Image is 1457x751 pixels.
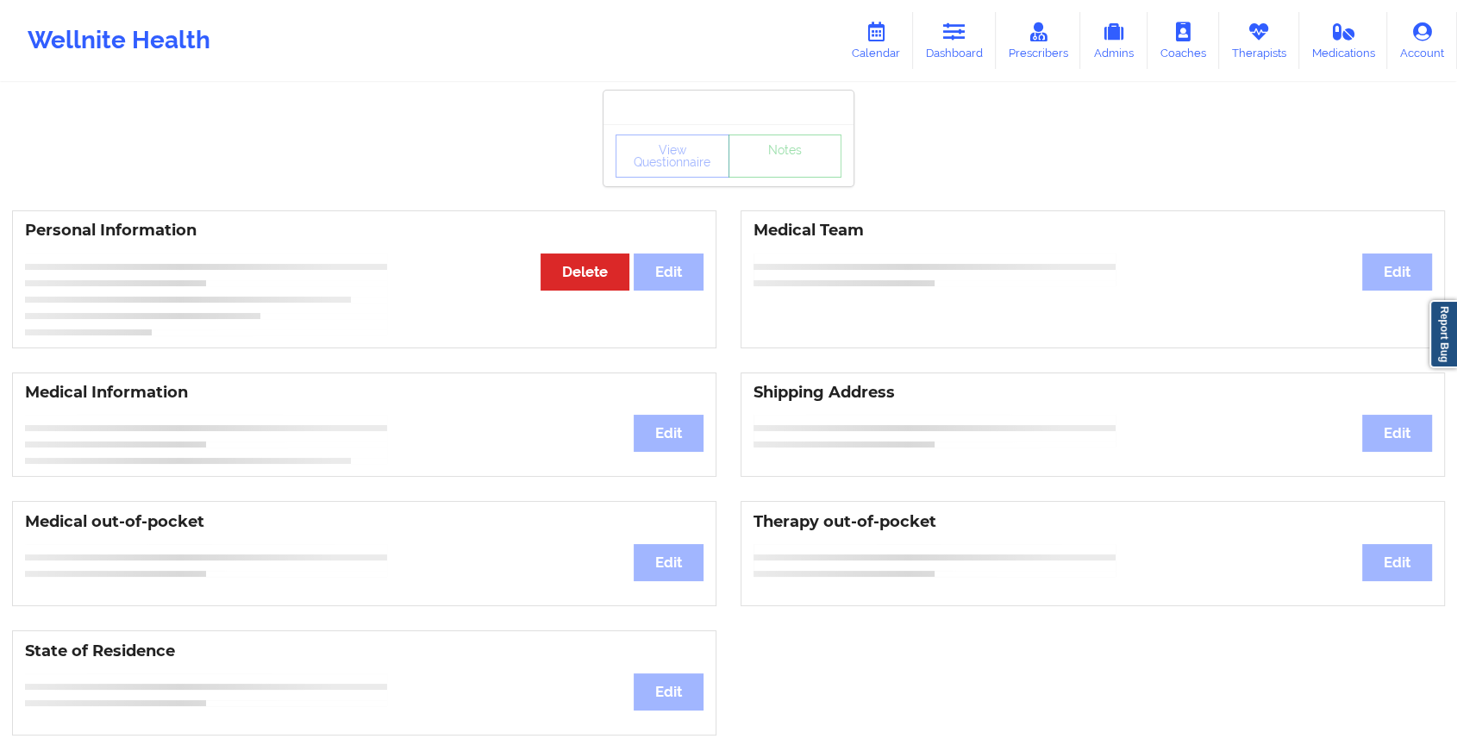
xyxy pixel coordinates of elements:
[839,12,913,69] a: Calendar
[25,512,703,532] h3: Medical out-of-pocket
[754,383,1432,403] h3: Shipping Address
[541,253,629,291] button: Delete
[996,12,1081,69] a: Prescribers
[25,383,703,403] h3: Medical Information
[25,221,703,241] h3: Personal Information
[25,641,703,661] h3: State of Residence
[1299,12,1388,69] a: Medications
[913,12,996,69] a: Dashboard
[1387,12,1457,69] a: Account
[754,512,1432,532] h3: Therapy out-of-pocket
[1147,12,1219,69] a: Coaches
[1429,300,1457,368] a: Report Bug
[754,221,1432,241] h3: Medical Team
[1080,12,1147,69] a: Admins
[1219,12,1299,69] a: Therapists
